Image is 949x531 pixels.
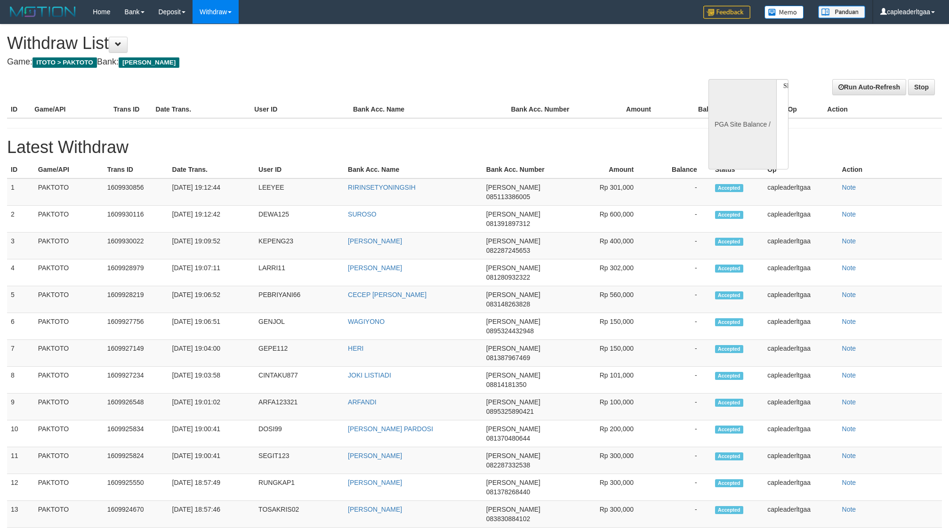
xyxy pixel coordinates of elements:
td: - [648,474,711,501]
span: Accepted [715,426,743,434]
span: 082287245653 [486,247,530,254]
th: Trans ID [104,161,169,178]
td: Rp 400,000 [573,233,648,259]
span: 081370480644 [486,434,530,442]
a: [PERSON_NAME] [348,237,402,245]
td: SEGIT123 [255,447,344,474]
th: Amount [573,161,648,178]
span: [PERSON_NAME] [486,318,540,325]
a: CECEP [PERSON_NAME] [348,291,426,298]
a: Note [842,264,856,272]
td: - [648,394,711,420]
a: ARFANDI [348,398,377,406]
th: Bank Acc. Name [349,101,507,118]
th: Action [823,101,942,118]
td: - [648,178,711,206]
td: 2 [7,206,34,233]
span: [PERSON_NAME] [486,425,540,433]
a: [PERSON_NAME] [348,506,402,513]
th: Balance [665,101,738,118]
td: LEEYEE [255,178,344,206]
a: WAGIYONO [348,318,385,325]
td: capleaderltgaa [764,447,838,474]
a: Note [842,345,856,352]
td: Rp 300,000 [573,447,648,474]
td: 10 [7,420,34,447]
td: capleaderltgaa [764,420,838,447]
th: Game/API [34,161,104,178]
a: Note [842,425,856,433]
a: SUROSO [348,210,377,218]
td: capleaderltgaa [764,313,838,340]
td: capleaderltgaa [764,233,838,259]
td: [DATE] 19:12:44 [169,178,255,206]
span: Accepted [715,479,743,487]
th: Op [784,101,823,118]
td: capleaderltgaa [764,474,838,501]
a: [PERSON_NAME] PARDOSI [348,425,433,433]
a: [PERSON_NAME] [348,264,402,272]
img: panduan.png [818,6,865,18]
span: 0895325890421 [486,408,534,415]
td: capleaderltgaa [764,178,838,206]
td: LARRI11 [255,259,344,286]
a: Note [842,506,856,513]
td: - [648,340,711,367]
span: Accepted [715,184,743,192]
td: capleaderltgaa [764,259,838,286]
td: 8 [7,367,34,394]
span: Accepted [715,506,743,514]
td: 1609930022 [104,233,169,259]
th: Date Trans. [169,161,255,178]
th: Trans ID [110,101,152,118]
th: User ID [255,161,344,178]
td: PAKTOTO [34,420,104,447]
span: [PERSON_NAME] [486,371,540,379]
td: 13 [7,501,34,528]
td: 1609930856 [104,178,169,206]
td: 1609925834 [104,420,169,447]
th: Bank Acc. Number [507,101,586,118]
span: 083148263828 [486,300,530,308]
a: Note [842,184,856,191]
span: Accepted [715,211,743,219]
td: - [648,367,711,394]
td: PEBRIYANI66 [255,286,344,313]
td: 1609925824 [104,447,169,474]
td: 9 [7,394,34,420]
span: [PERSON_NAME] [486,398,540,406]
span: Accepted [715,345,743,353]
span: [PERSON_NAME] [486,184,540,191]
td: Rp 150,000 [573,340,648,367]
td: [DATE] 19:06:52 [169,286,255,313]
span: [PERSON_NAME] [486,479,540,486]
td: DOSI99 [255,420,344,447]
td: Rp 560,000 [573,286,648,313]
td: ARFA123321 [255,394,344,420]
th: Action [838,161,942,178]
span: [PERSON_NAME] [119,57,179,68]
td: 1609930116 [104,206,169,233]
td: - [648,313,711,340]
td: capleaderltgaa [764,286,838,313]
span: Accepted [715,291,743,299]
th: Op [764,161,838,178]
td: 1609928979 [104,259,169,286]
td: capleaderltgaa [764,394,838,420]
td: - [648,259,711,286]
span: 085113386005 [486,193,530,201]
th: Date Trans. [152,101,251,118]
td: PAKTOTO [34,501,104,528]
td: 11 [7,447,34,474]
a: HERI [348,345,363,352]
span: 083830884102 [486,515,530,523]
td: [DATE] 19:00:41 [169,447,255,474]
h4: Game: Bank: [7,57,623,67]
span: Accepted [715,452,743,460]
span: 081378268440 [486,488,530,496]
td: [DATE] 18:57:49 [169,474,255,501]
a: Note [842,398,856,406]
a: Note [842,452,856,459]
td: [DATE] 19:09:52 [169,233,255,259]
td: PAKTOTO [34,367,104,394]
